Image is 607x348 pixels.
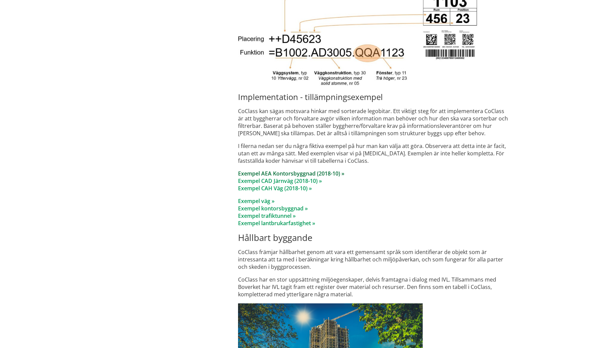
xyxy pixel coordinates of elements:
[238,219,315,227] a: Exempel lantbrukarfastighet »
[238,197,275,205] a: Exempel väg »
[238,142,510,164] p: I filerna nedan ser du några fiktiva exempel på hur man kan välja att göra. Observera att detta i...
[238,205,308,212] a: Exempel kontorsbyggnad »
[238,170,344,177] a: Exempel AEA Kontorsbyggnad (2018-10) »
[238,276,510,298] p: CoClass har en stor uppsättning miljöegenskaper, delvis framtagna i dialog med IVL. Tillsammans m...
[238,212,296,219] a: Exempel trafiktunnel »
[238,177,322,185] a: Exempel CAD Järnväg (2018-10) »
[238,107,510,137] p: CoClass kan sägas motsvara hinkar med sorterade legobitar. Ett viktigt steg för att implementera ...
[238,248,510,270] p: CoClass främjar hållbarhet genom att vara ett gemensamt språk som identifierar de objekt som är i...
[238,232,510,243] h2: Hållbart byggande
[238,92,510,102] h3: Implementation - tillämpningsexempel
[238,185,312,192] a: Exempel CAH Väg (2018-10) »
